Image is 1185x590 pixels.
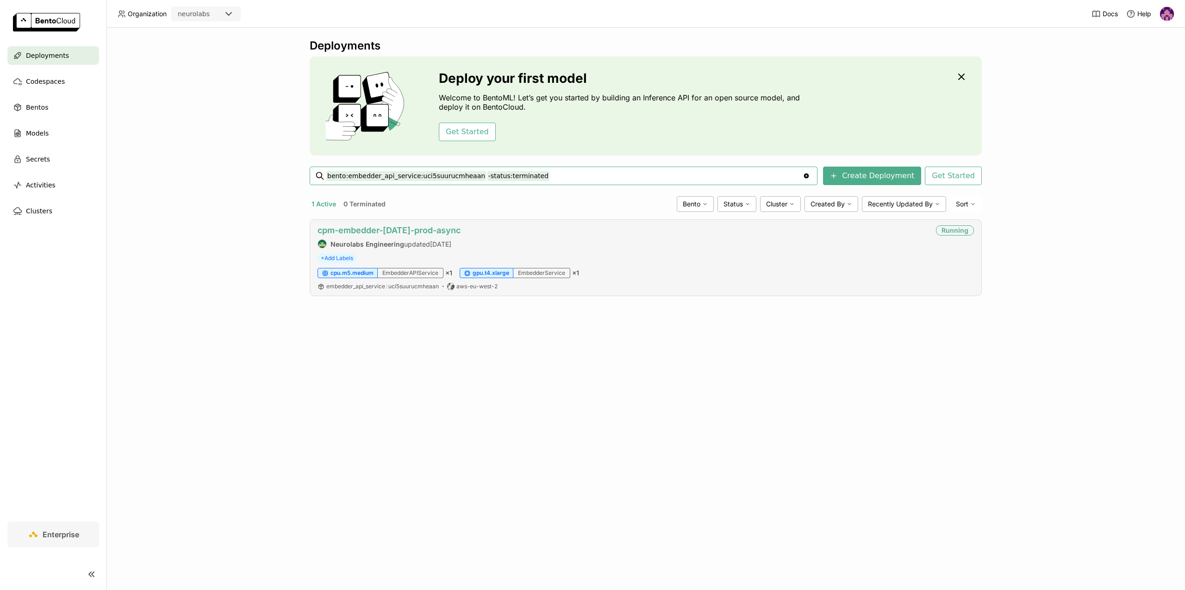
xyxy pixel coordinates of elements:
span: gpu.t4.xlarge [473,269,509,277]
div: Status [717,196,756,212]
span: [DATE] [430,240,451,248]
div: Cluster [760,196,801,212]
div: Help [1126,9,1151,19]
a: Models [7,124,99,143]
span: Status [723,200,743,208]
img: Neurolabs Engineering [318,240,326,248]
span: Cluster [766,200,787,208]
div: updated [318,239,461,248]
span: Codespaces [26,76,65,87]
span: cpu.m5.medium [331,269,374,277]
div: EmbedderAPIService [378,268,443,278]
a: cpm-embedder-[DATE]-prod-async [318,225,461,235]
div: Sort [950,196,982,212]
div: EmbedderService [513,268,570,278]
button: 1 Active [310,198,338,210]
span: Secrets [26,154,50,165]
div: Bento [677,196,714,212]
p: Welcome to BentoML! Let’s get you started by building an Inference API for an open source model, ... [439,93,805,112]
a: embedder_api_service:uci5suurucmheaan [326,283,439,290]
span: Organization [128,10,167,18]
div: Created By [805,196,858,212]
span: aws-eu-west-2 [456,283,498,290]
h3: Deploy your first model [439,71,805,86]
span: Created By [811,200,845,208]
span: Docs [1103,10,1118,18]
button: 0 Terminated [342,198,387,210]
strong: Neurolabs Engineering [331,240,404,248]
span: Bentos [26,102,48,113]
div: Deployments [310,39,982,53]
span: Help [1137,10,1151,18]
svg: Clear value [803,172,810,180]
div: Recently Updated By [862,196,946,212]
div: Running [936,225,974,236]
span: Bento [683,200,700,208]
a: Deployments [7,46,99,65]
a: Enterprise [7,522,99,547]
button: Get Started [925,167,982,185]
a: Docs [1091,9,1118,19]
span: Activities [26,180,56,191]
a: Codespaces [7,72,99,91]
span: × 1 [572,269,579,277]
div: neurolabs [178,9,210,19]
span: Deployments [26,50,69,61]
img: cover onboarding [317,71,417,141]
input: Search [326,168,803,183]
a: Bentos [7,98,99,117]
button: Get Started [439,123,496,141]
a: Clusters [7,202,99,220]
span: Models [26,128,49,139]
button: Create Deployment [823,167,921,185]
a: Activities [7,176,99,194]
span: Enterprise [43,530,79,539]
span: Sort [956,200,968,208]
a: Secrets [7,150,99,168]
span: embedder_api_service uci5suurucmheaan [326,283,439,290]
span: Clusters [26,205,52,217]
span: × 1 [445,269,452,277]
span: : [386,283,387,290]
img: logo [13,13,80,31]
span: Recently Updated By [868,200,933,208]
img: Mathew Robinson [1160,7,1174,21]
span: +Add Labels [318,253,356,263]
